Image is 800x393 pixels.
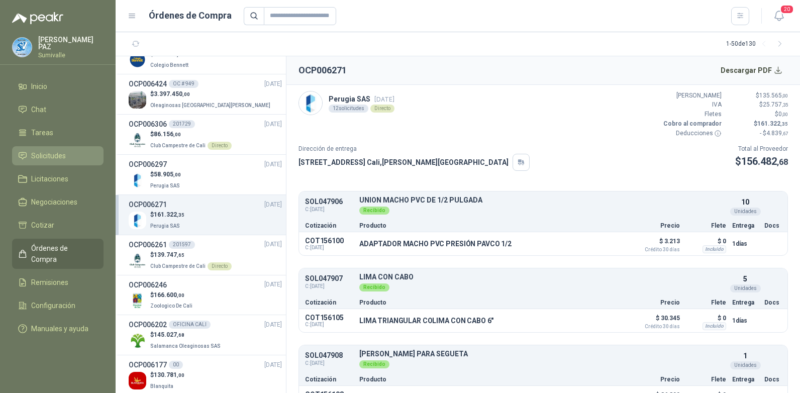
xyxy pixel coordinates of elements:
[264,160,282,169] span: [DATE]
[12,319,104,338] a: Manuales y ayuda
[12,123,104,142] a: Tareas
[359,273,726,281] p: LIMA CON CABO
[726,36,788,52] div: 1 - 50 de 130
[129,131,146,149] img: Company Logo
[743,273,747,284] p: 5
[661,110,722,119] p: Fletes
[31,277,68,288] span: Remisiones
[359,240,512,248] p: ADAPTADOR MACHO PVC PRESIÓN PAVCO 1/2
[715,60,788,80] button: Descargar PDF
[305,359,353,367] span: C: [DATE]
[150,183,180,188] span: Perugia SAS
[129,212,146,229] img: Company Logo
[129,332,146,349] img: Company Logo
[329,93,394,105] p: Perugia SAS
[150,210,184,220] p: $
[630,235,680,252] p: $ 3.213
[630,324,680,329] span: Crédito 30 días
[264,360,282,370] span: [DATE]
[759,92,788,99] span: 135.565
[169,120,195,128] div: 201729
[169,80,198,88] div: OC # 949
[359,283,389,291] div: Recibido
[305,275,353,282] p: SOL047907
[686,312,726,324] p: $ 0
[264,240,282,249] span: [DATE]
[735,154,788,169] p: $
[630,300,680,306] p: Precio
[359,223,624,229] p: Producto
[154,171,181,178] span: 58.905
[129,78,167,89] h3: OCP006424
[730,208,761,216] div: Unidades
[12,216,104,235] a: Cotizar
[305,314,353,322] p: COT156105
[129,159,282,190] a: OCP006297[DATE] Company Logo$58.905,00Perugia SAS
[169,241,195,249] div: 201597
[630,312,680,329] p: $ 30.345
[150,62,188,68] span: Colegio Bennett
[661,119,722,129] p: Cobro al comprador
[150,370,184,380] p: $
[31,81,47,92] span: Inicio
[154,251,184,258] span: 139.747
[173,132,181,137] span: ,00
[359,197,726,204] p: UNION MACHO PVC DE 1/2 PULGADA
[329,105,368,113] div: 12 solicitudes
[778,111,788,118] span: 0
[150,290,194,300] p: $
[154,371,184,378] span: 130.781
[154,90,190,97] span: 3.397.450
[129,159,167,170] h3: OCP006297
[154,331,184,338] span: 145.027
[129,239,167,250] h3: OCP006261
[305,300,353,306] p: Cotización
[782,112,788,117] span: ,00
[305,223,353,229] p: Cotización
[38,36,104,50] p: [PERSON_NAME] PAZ
[766,130,788,137] span: 4.839
[728,100,788,110] p: $
[370,105,394,113] div: Directo
[177,252,184,258] span: ,65
[305,237,353,245] p: COT156100
[150,330,223,340] p: $
[298,63,347,77] h2: OCP006271
[264,280,282,289] span: [DATE]
[129,319,282,351] a: OCP006202OFICINA CALI[DATE] Company Logo$145.027,68Salamanca Oleaginosas SAS
[630,223,680,229] p: Precio
[661,100,722,110] p: IVA
[728,110,788,119] p: $
[129,199,167,210] h3: OCP006271
[732,315,758,327] p: 1 días
[177,292,184,298] span: ,00
[780,121,788,127] span: ,35
[12,239,104,269] a: Órdenes de Compra
[305,206,353,214] span: C: [DATE]
[154,211,184,218] span: 161.322
[177,372,184,378] span: ,00
[150,250,232,260] p: $
[38,52,104,58] p: Sumivalle
[764,376,781,382] p: Docs
[31,243,94,265] span: Órdenes de Compra
[299,91,322,115] img: Company Logo
[782,131,788,136] span: ,67
[129,78,282,110] a: OCP006424OC # 949[DATE] Company Logo$3.397.450,00Oleaginosas [GEOGRAPHIC_DATA][PERSON_NAME]
[686,235,726,247] p: $ 0
[305,376,353,382] p: Cotización
[150,383,173,389] span: Blanquita
[359,317,493,325] p: LIMA TRIANGULAR COLIMA CON CABO 6"
[661,129,722,138] p: Deducciones
[764,300,781,306] p: Docs
[686,223,726,229] p: Flete
[728,91,788,101] p: $
[730,284,761,292] div: Unidades
[182,91,190,97] span: ,00
[264,320,282,330] span: [DATE]
[31,197,77,208] span: Negociaciones
[177,212,184,218] span: ,35
[630,376,680,382] p: Precio
[770,7,788,25] button: 20
[359,360,389,368] div: Recibido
